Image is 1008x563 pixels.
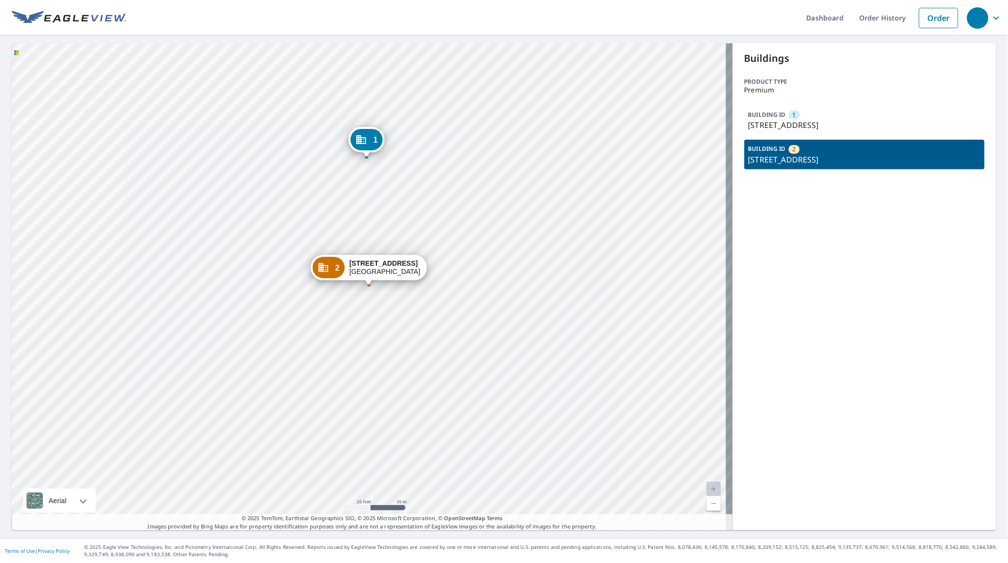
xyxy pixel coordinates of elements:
div: Aerial [23,489,96,513]
div: Dropped pin, building 2, Commercial property, 4970 Pepelani Loop Princeville, HI 96722 [311,255,427,285]
strong: [STREET_ADDRESS] [350,259,418,267]
a: Terms [487,514,503,522]
a: Privacy Policy [38,547,70,554]
span: © 2025 TomTom, Earthstar Geographics SIO, © 2025 Microsoft Corporation, © [242,514,503,523]
div: Aerial [46,489,70,513]
a: Current Level 20, Zoom Out [707,496,721,511]
p: Premium [744,86,985,94]
a: Terms of Use [5,547,35,554]
div: [GEOGRAPHIC_DATA] [350,259,421,276]
p: | [5,548,70,554]
p: © 2025 Eagle View Technologies, Inc. and Pictometry International Corp. All Rights Reserved. Repo... [84,544,1003,558]
p: BUILDING ID [748,110,786,119]
p: [STREET_ADDRESS] [748,119,981,131]
div: Dropped pin, building 1, Commercial property, 4970 Pepelani Loop Princeville, HI 96722 [349,127,385,157]
p: Product type [744,77,985,86]
span: 2 [793,145,796,154]
span: 1 [793,110,796,120]
a: OpenStreetMap [444,514,485,522]
p: BUILDING ID [748,145,786,153]
p: Buildings [744,51,985,66]
p: [STREET_ADDRESS] [748,154,981,165]
a: Current Level 20, Zoom In Disabled [707,482,721,496]
img: EV Logo [12,11,126,25]
span: 2 [336,264,340,272]
p: Images provided by Bing Maps are for property identification purposes only and are not a represen... [12,514,733,530]
a: Order [919,8,958,28]
span: 1 [373,136,378,144]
